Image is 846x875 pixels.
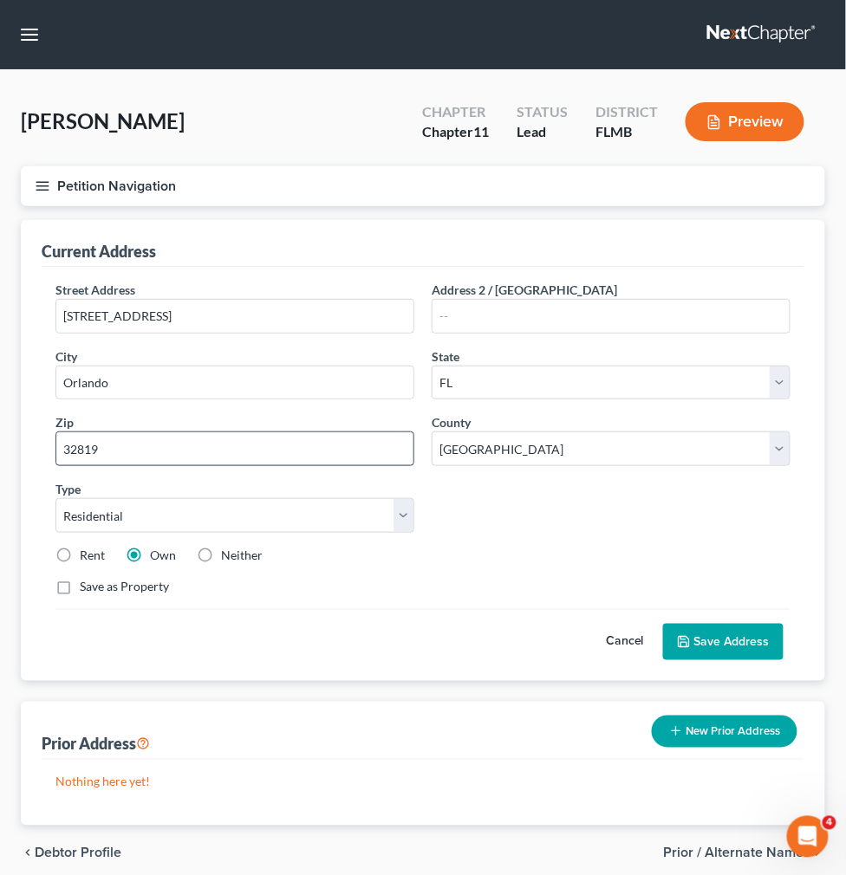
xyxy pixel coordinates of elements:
div: Prior Address [42,734,150,755]
button: Save Address [663,624,784,660]
input: -- [433,300,790,333]
button: Preview [686,102,804,141]
iframe: Intercom live chat [787,816,829,858]
span: 11 [473,123,489,139]
button: New Prior Address [652,716,797,748]
label: Address 2 / [GEOGRAPHIC_DATA] [432,281,617,299]
input: Enter city... [56,366,413,399]
div: FLMB [595,122,658,142]
input: Enter street address [56,300,413,333]
span: 4 [823,816,836,830]
label: Type [55,480,81,498]
label: Own [150,547,176,564]
button: Prior / Alternate Names chevron_right [664,846,825,860]
input: XXXXX [55,431,414,466]
div: Chapter [422,122,489,142]
button: Petition Navigation [21,166,825,206]
div: Chapter [422,102,489,122]
p: Nothing here yet! [55,774,791,791]
label: Rent [80,547,105,564]
button: chevron_left Debtor Profile [21,846,121,860]
span: Zip [55,415,74,430]
div: Current Address [42,241,156,262]
i: chevron_left [21,846,35,860]
span: Prior / Alternate Names [664,846,811,860]
span: [PERSON_NAME] [21,108,185,133]
div: Status [517,102,568,122]
span: County [432,415,471,430]
span: Debtor Profile [35,846,121,860]
span: State [432,349,459,364]
label: Neither [221,547,263,564]
div: Lead [517,122,568,142]
span: City [55,349,77,364]
div: District [595,102,658,122]
button: Cancel [587,625,663,659]
span: Street Address [55,282,135,297]
label: Save as Property [80,578,169,595]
